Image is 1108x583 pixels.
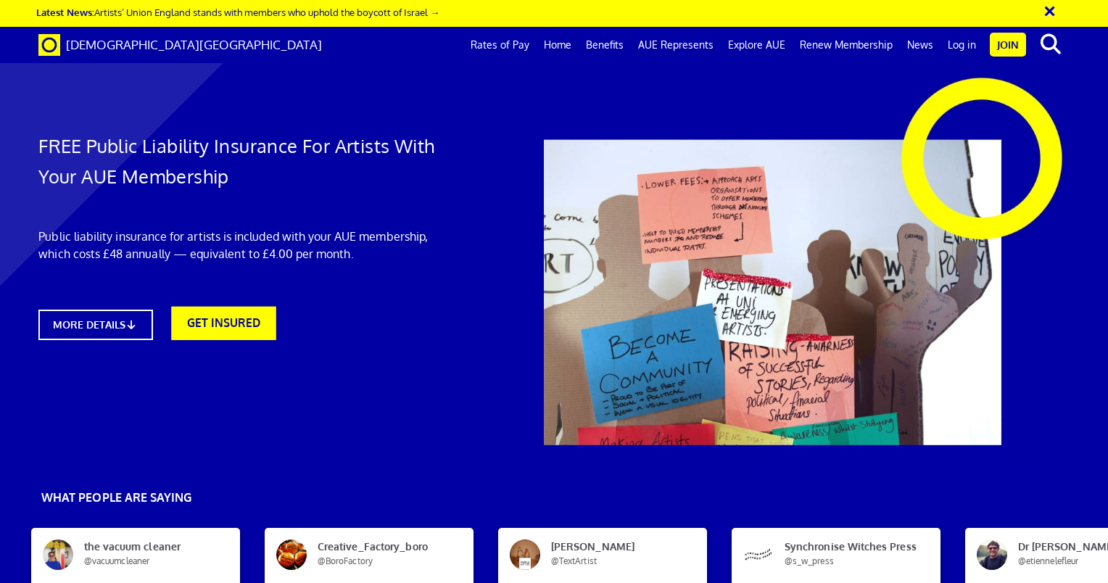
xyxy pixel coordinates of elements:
[990,33,1026,57] a: Join
[537,27,579,63] a: Home
[66,37,322,52] span: [DEMOGRAPHIC_DATA][GEOGRAPHIC_DATA]
[793,27,900,63] a: Renew Membership
[307,539,446,568] span: Creative_Factory_boro
[318,555,373,566] span: @BoroFactory
[785,555,834,566] span: @s_w_press
[940,27,983,63] a: Log in
[36,6,439,18] a: Latest News:Artists’ Union England stands with members who uphold the boycott of Israel →
[551,555,597,566] span: @TextArtist
[721,27,793,63] a: Explore AUE
[28,27,333,63] a: Brand [DEMOGRAPHIC_DATA][GEOGRAPHIC_DATA]
[171,307,276,340] a: GET INSURED
[36,6,94,18] strong: Latest News:
[38,131,455,191] h1: FREE Public Liability Insurance For Artists With Your AUE Membership
[774,539,913,568] span: Synchronise Witches Press
[463,27,537,63] a: Rates of Pay
[1018,555,1079,566] span: @etiennelefleur
[631,27,721,63] a: AUE Represents
[579,27,631,63] a: Benefits
[900,27,940,63] a: News
[540,539,679,568] span: [PERSON_NAME]
[38,310,153,340] a: MORE DETAILS
[84,555,149,566] span: @vacuumcleaner
[73,539,212,568] span: the vacuum cleaner
[1029,29,1073,59] button: search
[38,228,455,262] p: Public liability insurance for artists is included with your AUE membership, which costs £48 annu...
